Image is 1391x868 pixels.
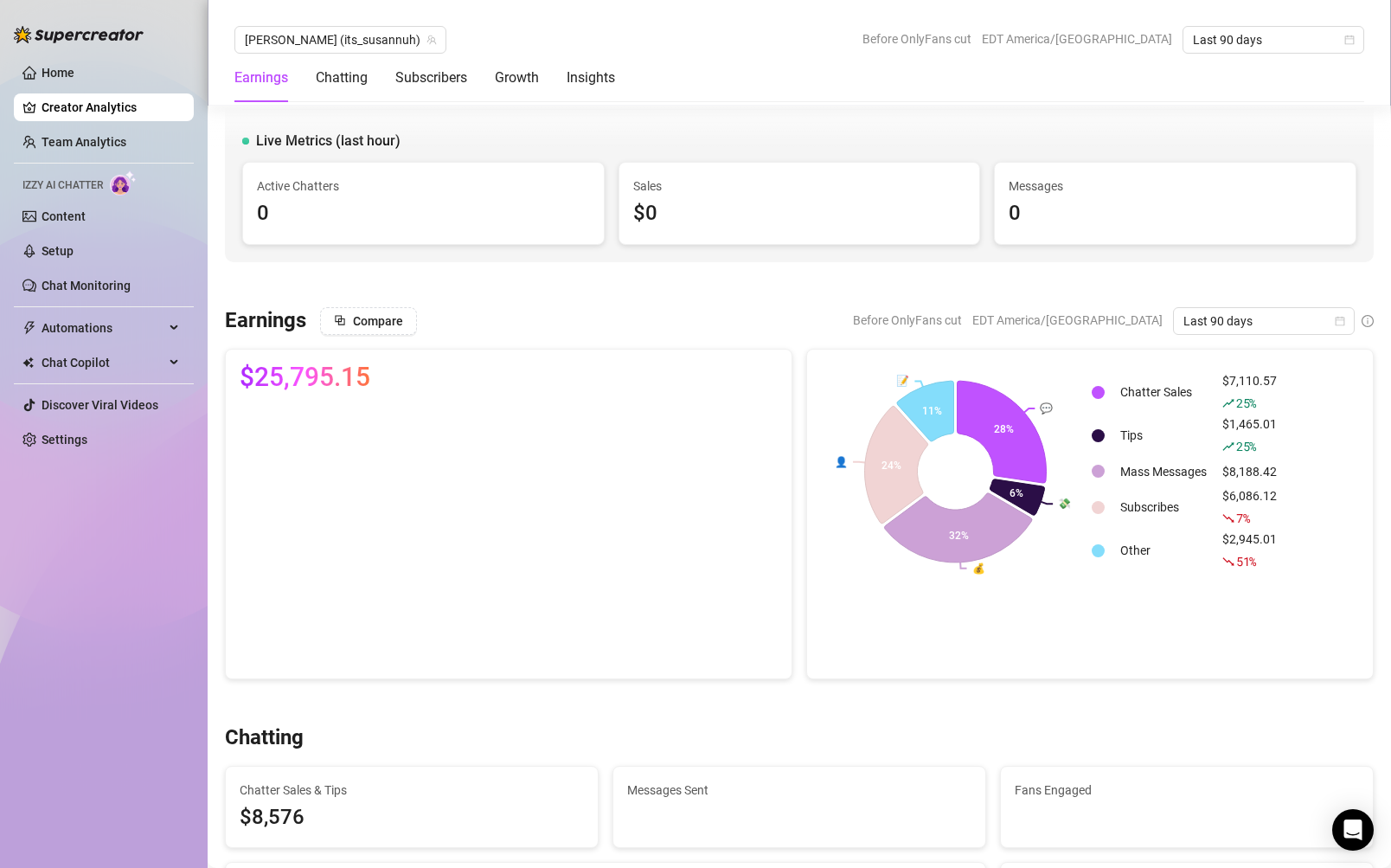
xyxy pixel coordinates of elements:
span: fall [1222,556,1234,568]
span: Last 90 days [1193,27,1354,53]
div: Subscribers [395,68,467,88]
div: 0 [1009,197,1342,230]
text: 📝 [896,374,909,387]
span: 51 % [1236,553,1256,569]
span: Messages [1009,177,1342,196]
span: Active Chatters [257,177,590,196]
div: Earnings [234,68,288,88]
div: $1,465.01 [1222,415,1277,456]
span: Live Metrics (last hour) [256,131,401,151]
span: $25,795.15 [240,363,370,391]
div: $2,945.01 [1222,530,1277,571]
span: 25 % [1236,438,1256,454]
span: Automations [42,314,164,342]
a: Team Analytics [42,135,126,149]
td: Chatter Sales [1113,371,1214,413]
td: Mass Messages [1113,458,1214,485]
a: Creator Analytics [42,93,180,121]
a: Settings [42,433,87,447]
span: team [426,35,437,45]
text: 💰 [972,562,985,575]
span: calendar [1335,316,1345,326]
h3: Chatting [225,724,304,752]
div: $7,110.57 [1222,371,1277,413]
div: Growth [495,68,539,88]
span: Before OnlyFans cut [853,307,962,333]
span: $8,576 [240,801,584,834]
span: Susanna (its_susannuh) [245,27,436,53]
span: info-circle [1362,315,1374,327]
span: thunderbolt [22,321,36,335]
span: Messages Sent [627,781,971,800]
div: Chatting [316,68,368,88]
text: 💬 [1040,402,1053,415]
span: fall [1222,512,1234,524]
a: Setup [42,244,74,258]
span: Fans Engaged [1015,781,1359,800]
span: EDT America/[GEOGRAPHIC_DATA] [972,307,1163,333]
td: Tips [1113,415,1214,456]
div: $8,188.42 [1222,462,1277,481]
span: rise [1222,397,1234,409]
a: Chat Monitoring [42,279,131,293]
span: Chatter Sales & Tips [240,781,584,800]
button: Compare [320,307,417,335]
div: $0 [633,197,966,230]
span: rise [1222,440,1234,453]
text: 💸 [1058,497,1071,510]
span: 25 % [1236,395,1256,411]
span: Chat Copilot [42,349,164,376]
span: Last 90 days [1183,308,1344,334]
a: Home [42,66,74,80]
span: Before OnlyFans cut [862,26,971,52]
a: Content [42,209,86,223]
div: 0 [257,197,590,230]
span: block [334,314,346,326]
div: Open Intercom Messenger [1332,809,1374,851]
td: Subscribes [1113,486,1214,528]
div: $6,086.12 [1222,486,1277,528]
span: Izzy AI Chatter [22,177,103,194]
text: 👤 [835,454,848,467]
img: logo-BBDzfeDw.svg [14,26,144,43]
div: Insights [567,68,615,88]
span: calendar [1344,35,1355,45]
img: Chat Copilot [22,357,34,369]
span: EDT America/[GEOGRAPHIC_DATA] [982,26,1172,52]
a: Discover Viral Videos [42,398,158,412]
span: Compare [353,314,403,328]
img: AI Chatter [110,170,137,196]
span: Sales [633,177,966,196]
span: 7 % [1236,510,1249,526]
td: Other [1113,530,1214,571]
h3: Earnings [225,307,306,335]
